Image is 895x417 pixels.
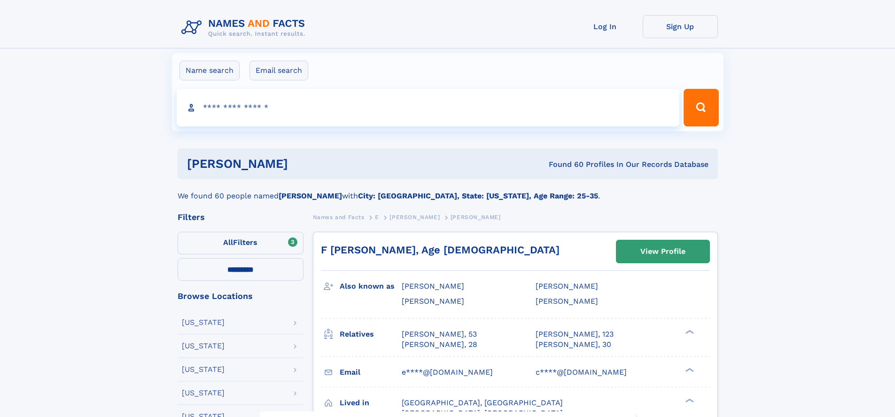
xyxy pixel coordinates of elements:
[340,326,402,342] h3: Relatives
[223,238,233,247] span: All
[536,282,598,291] span: [PERSON_NAME]
[182,389,225,397] div: [US_STATE]
[402,282,464,291] span: [PERSON_NAME]
[182,342,225,350] div: [US_STATE]
[249,61,308,80] label: Email search
[178,179,718,202] div: We found 60 people named with .
[536,329,614,339] a: [PERSON_NAME], 123
[389,211,440,223] a: [PERSON_NAME]
[684,89,718,126] button: Search Button
[402,339,477,350] a: [PERSON_NAME], 28
[643,15,718,38] a: Sign Up
[340,395,402,411] h3: Lived in
[536,339,611,350] a: [PERSON_NAME], 30
[340,278,402,294] h3: Also known as
[177,89,680,126] input: search input
[616,240,709,263] a: View Profile
[683,329,694,335] div: ❯
[640,241,685,262] div: View Profile
[358,191,598,200] b: City: [GEOGRAPHIC_DATA], State: [US_STATE], Age Range: 25-35
[178,213,304,221] div: Filters
[536,297,598,306] span: [PERSON_NAME]
[683,397,694,403] div: ❯
[340,364,402,380] h3: Email
[178,232,304,254] label: Filters
[178,292,304,300] div: Browse Locations
[451,214,501,220] span: [PERSON_NAME]
[375,214,379,220] span: E
[182,366,225,373] div: [US_STATE]
[178,15,313,40] img: Logo Names and Facts
[313,211,365,223] a: Names and Facts
[389,214,440,220] span: [PERSON_NAME]
[568,15,643,38] a: Log In
[321,244,560,256] a: F [PERSON_NAME], Age [DEMOGRAPHIC_DATA]
[418,159,708,170] div: Found 60 Profiles In Our Records Database
[402,398,563,407] span: [GEOGRAPHIC_DATA], [GEOGRAPHIC_DATA]
[179,61,240,80] label: Name search
[279,191,342,200] b: [PERSON_NAME]
[402,329,477,339] a: [PERSON_NAME], 53
[187,158,419,170] h1: [PERSON_NAME]
[182,319,225,326] div: [US_STATE]
[683,367,694,373] div: ❯
[375,211,379,223] a: E
[402,297,464,306] span: [PERSON_NAME]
